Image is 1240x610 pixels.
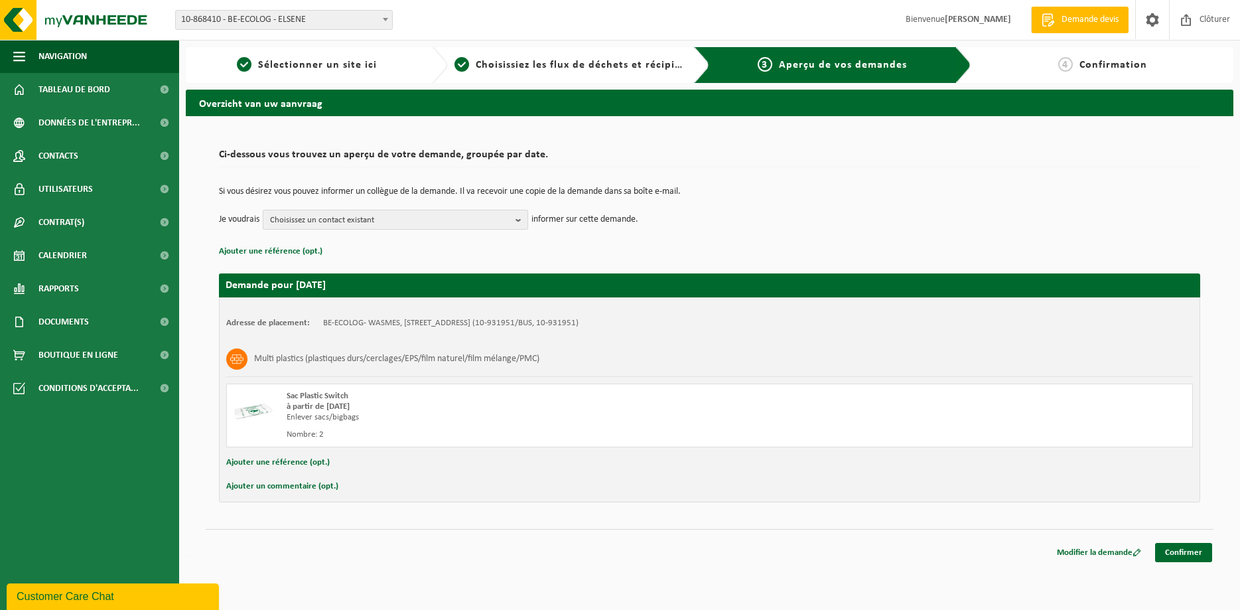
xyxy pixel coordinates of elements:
[226,478,338,495] button: Ajouter un commentaire (opt.)
[38,339,118,372] span: Boutique en ligne
[531,210,638,230] p: informer sur cette demande.
[176,11,392,29] span: 10-868410 - BE-ECOLOG - ELSENE
[38,206,84,239] span: Contrat(s)
[1047,543,1151,562] a: Modifier la demande
[237,57,251,72] span: 1
[1155,543,1212,562] a: Confirmer
[476,60,697,70] span: Choisissiez les flux de déchets et récipients
[270,210,510,230] span: Choisissez un contact existant
[258,60,377,70] span: Sélectionner un site ici
[234,391,273,431] img: LP-SK-00500-LPE-16.png
[1058,57,1073,72] span: 4
[226,454,330,471] button: Ajouter une référence (opt.)
[1079,60,1147,70] span: Confirmation
[287,429,763,440] div: Nombre: 2
[226,280,326,291] strong: Demande pour [DATE]
[175,10,393,30] span: 10-868410 - BE-ECOLOG - ELSENE
[219,149,1200,167] h2: Ci-dessous vous trouvez un aperçu de votre demande, groupée par date.
[263,210,528,230] button: Choisissez un contact existant
[38,372,139,405] span: Conditions d'accepta...
[779,60,907,70] span: Aperçu de vos demandes
[38,139,78,173] span: Contacts
[226,319,310,327] strong: Adresse de placement:
[186,90,1233,115] h2: Overzicht van uw aanvraag
[758,57,772,72] span: 3
[219,187,1200,196] p: Si vous désirez vous pouvez informer un collègue de la demande. Il va recevoir une copie de la de...
[38,173,93,206] span: Utilisateurs
[287,412,763,423] div: Enlever sacs/bigbags
[219,210,259,230] p: Je voudrais
[7,581,222,610] iframe: chat widget
[454,57,469,72] span: 2
[1058,13,1122,27] span: Demande devis
[454,57,683,73] a: 2Choisissiez les flux de déchets et récipients
[38,272,79,305] span: Rapports
[38,239,87,272] span: Calendrier
[38,305,89,339] span: Documents
[1031,7,1129,33] a: Demande devis
[38,40,87,73] span: Navigation
[945,15,1011,25] strong: [PERSON_NAME]
[219,243,322,260] button: Ajouter une référence (opt.)
[254,348,539,370] h3: Multi plastics (plastiques durs/cerclages/EPS/film naturel/film mélange/PMC)
[38,106,140,139] span: Données de l'entrepr...
[192,57,421,73] a: 1Sélectionner un site ici
[323,318,579,329] td: BE-ECOLOG- WASMES, [STREET_ADDRESS] (10-931951/BUS, 10-931951)
[287,402,350,411] strong: à partir de [DATE]
[287,392,348,400] span: Sac Plastic Switch
[38,73,110,106] span: Tableau de bord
